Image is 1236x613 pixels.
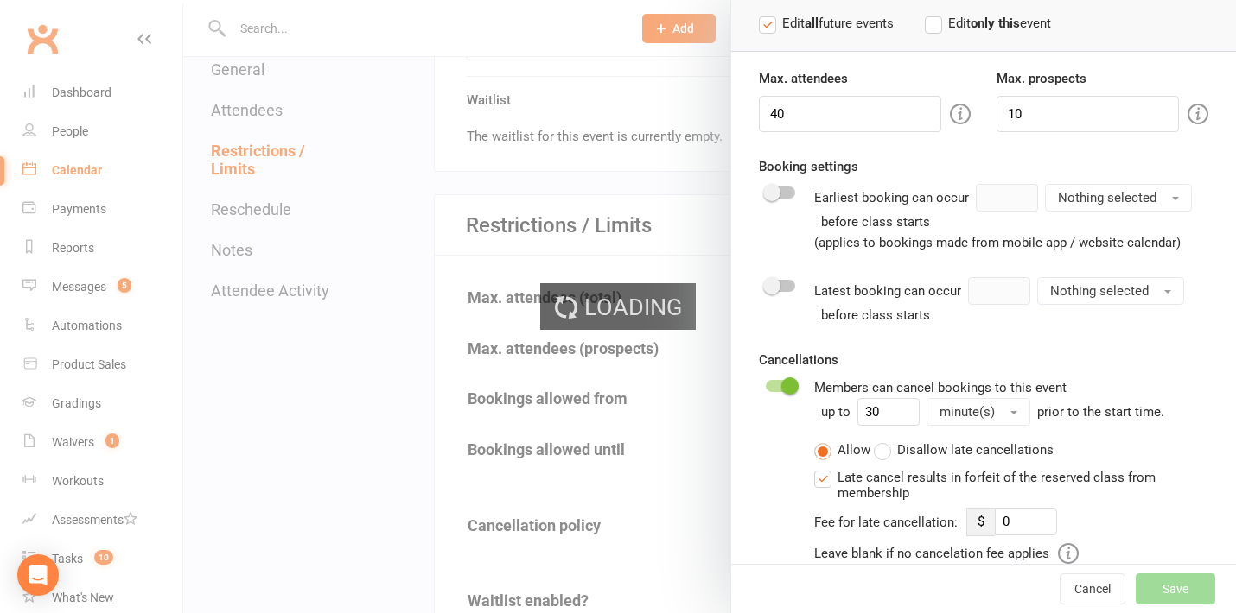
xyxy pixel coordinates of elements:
button: Nothing selected [1037,277,1184,305]
button: minute(s) [927,398,1030,426]
strong: only this [971,16,1020,31]
div: Earliest booking can occur [814,184,1208,253]
label: Booking settings [759,156,858,177]
div: up to [821,398,1030,426]
span: Nothing selected [1058,190,1156,205]
strong: all [805,16,819,31]
div: Leave blank if no cancelation fee applies [814,543,1208,564]
label: Max. prospects [997,68,1086,89]
div: Fee for late cancellation: [814,512,958,533]
label: Edit event [925,13,1051,34]
div: Latest booking can occur [814,277,1208,325]
label: Max. attendees [759,68,848,89]
span: before class starts [821,307,930,323]
span: Nothing selected [1050,283,1149,299]
div: Late cancel results in forfeit of the reserved class from membership [838,467,1181,501]
span: prior to the start time. [1037,404,1164,420]
label: Allow [814,439,870,460]
label: Cancellations [759,350,838,370]
button: Cancel [1060,573,1125,604]
div: Open Intercom Messenger [17,554,59,596]
label: Disallow late cancellations [874,439,1054,460]
span: minute(s) [940,404,995,420]
span: $ [966,508,995,536]
div: Members can cancel bookings to this event [814,377,1208,564]
button: Nothing selected [1045,184,1192,212]
label: Edit future events [759,13,894,34]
